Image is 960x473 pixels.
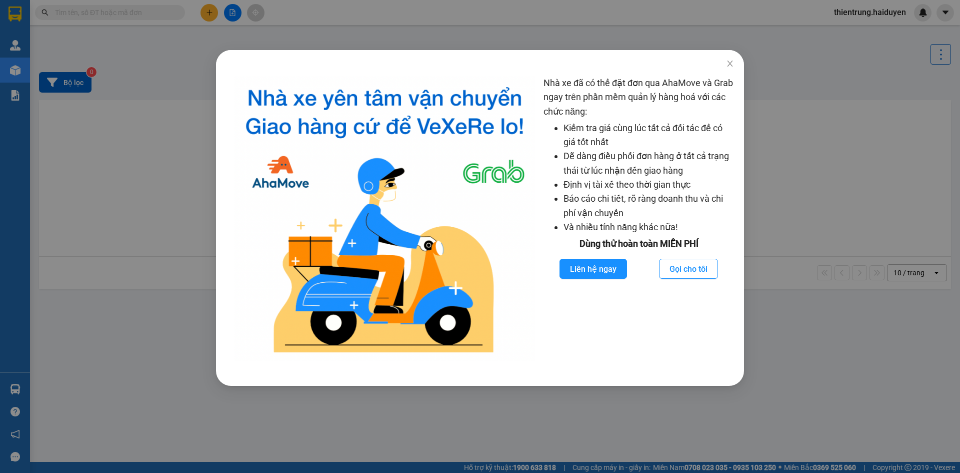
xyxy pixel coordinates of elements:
[234,76,535,361] img: logo
[543,237,734,251] div: Dùng thử hoàn toàn MIỄN PHÍ
[563,192,734,220] li: Báo cáo chi tiết, rõ ràng doanh thu và chi phí vận chuyển
[559,259,627,279] button: Liên hệ ngay
[563,121,734,150] li: Kiểm tra giá cùng lúc tất cả đối tác để có giá tốt nhất
[669,263,707,275] span: Gọi cho tôi
[726,60,734,68] span: close
[543,76,734,361] div: Nhà xe đã có thể đặt đơn qua AhaMove và Grab ngay trên phần mềm quản lý hàng hoá với các chức năng:
[563,149,734,178] li: Dễ dàng điều phối đơn hàng ở tất cả trạng thái từ lúc nhận đến giao hàng
[716,50,744,78] button: Close
[570,263,616,275] span: Liên hệ ngay
[563,220,734,234] li: Và nhiều tính năng khác nữa!
[659,259,718,279] button: Gọi cho tôi
[563,178,734,192] li: Định vị tài xế theo thời gian thực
